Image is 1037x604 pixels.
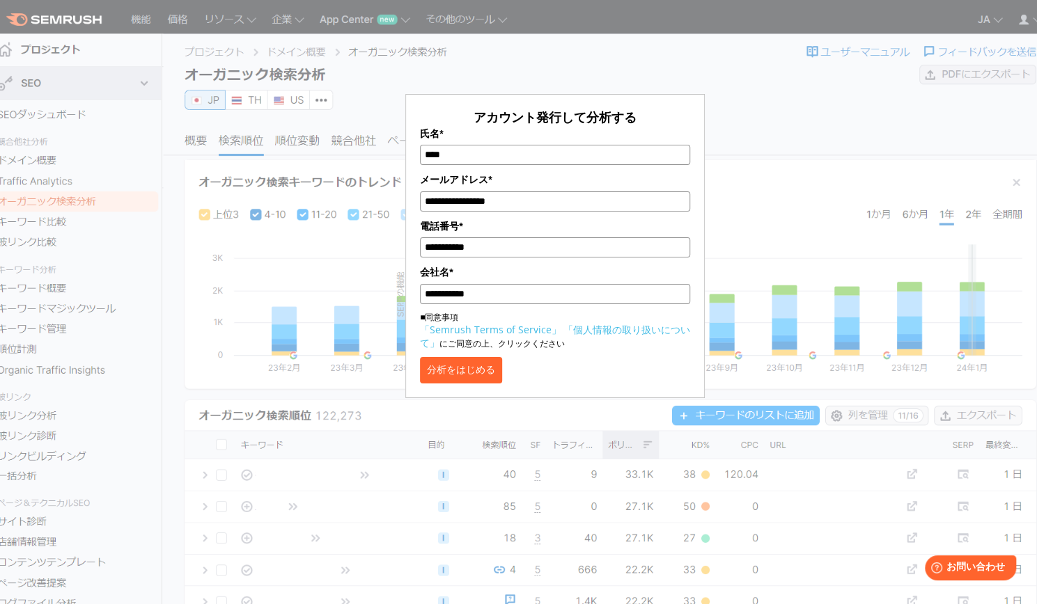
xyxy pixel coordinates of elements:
iframe: Help widget launcher [913,550,1022,589]
span: アカウント発行して分析する [474,109,637,125]
p: ■同意事項 にご同意の上、クリックください [420,311,690,350]
button: 分析をはじめる [420,357,502,383]
a: 「個人情報の取り扱いについて」 [420,323,690,349]
label: 電話番号* [420,218,690,234]
a: 「Semrush Terms of Service」 [420,323,561,336]
label: メールアドレス* [420,172,690,187]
